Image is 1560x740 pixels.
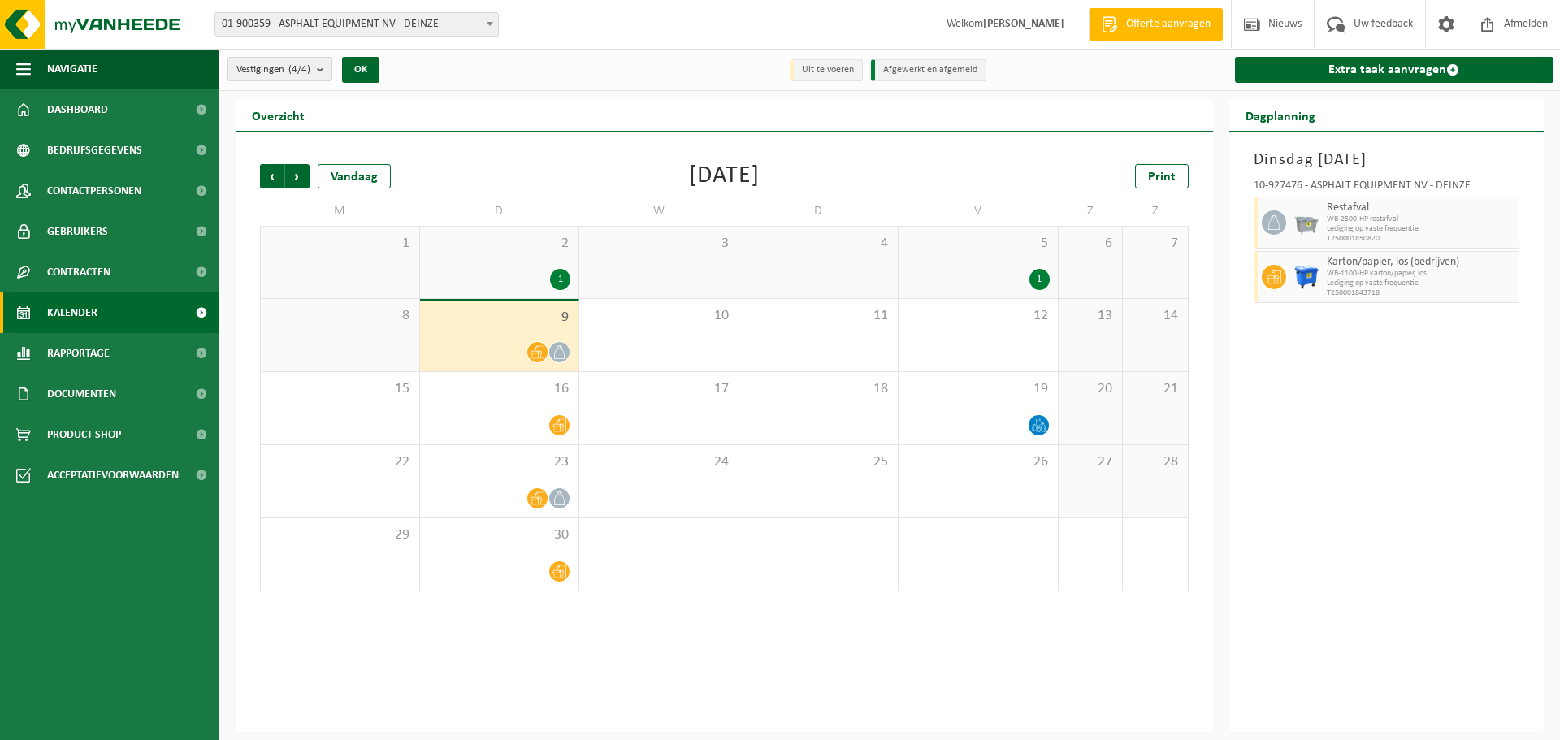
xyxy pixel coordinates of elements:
[215,13,498,36] span: 01-900359 - ASPHALT EQUIPMENT NV - DEINZE
[342,57,379,83] button: OK
[1067,380,1115,398] span: 20
[983,18,1064,30] strong: [PERSON_NAME]
[1123,197,1188,226] td: Z
[1067,235,1115,253] span: 6
[587,307,730,325] span: 10
[47,211,108,252] span: Gebruikers
[871,59,986,81] li: Afgewerkt en afgemeld
[47,171,141,211] span: Contactpersonen
[747,235,890,253] span: 4
[1122,16,1215,32] span: Offerte aanvragen
[236,58,310,82] span: Vestigingen
[47,89,108,130] span: Dashboard
[747,380,890,398] span: 18
[428,526,571,544] span: 30
[269,453,411,471] span: 22
[1327,224,1515,234] span: Lediging op vaste frequentie
[1131,307,1179,325] span: 14
[1067,453,1115,471] span: 27
[47,374,116,414] span: Documenten
[1059,197,1124,226] td: Z
[285,164,310,188] span: Volgende
[1327,279,1515,288] span: Lediging op vaste frequentie
[790,59,863,81] li: Uit te voeren
[260,164,284,188] span: Vorige
[47,292,97,333] span: Kalender
[1135,164,1189,188] a: Print
[47,252,110,292] span: Contracten
[227,57,332,81] button: Vestigingen(4/4)
[318,164,391,188] div: Vandaag
[587,453,730,471] span: 24
[550,269,570,290] div: 1
[1327,256,1515,269] span: Karton/papier, los (bedrijven)
[689,164,760,188] div: [DATE]
[1148,171,1176,184] span: Print
[1089,8,1223,41] a: Offerte aanvragen
[907,453,1050,471] span: 26
[907,235,1050,253] span: 5
[1131,453,1179,471] span: 28
[47,333,110,374] span: Rapportage
[907,307,1050,325] span: 12
[1327,214,1515,224] span: WB-2500-HP restafval
[1131,380,1179,398] span: 21
[428,380,571,398] span: 16
[587,235,730,253] span: 3
[1029,269,1050,290] div: 1
[288,64,310,75] count: (4/4)
[1327,234,1515,244] span: T250001850820
[47,455,179,495] span: Acceptatievoorwaarden
[269,307,411,325] span: 8
[269,526,411,544] span: 29
[579,197,739,226] td: W
[47,49,97,89] span: Navigatie
[1327,269,1515,279] span: WB-1100-HP karton/papier, los
[899,197,1059,226] td: V
[747,307,890,325] span: 11
[47,130,142,171] span: Bedrijfsgegevens
[214,12,499,37] span: 01-900359 - ASPHALT EQUIPMENT NV - DEINZE
[260,197,420,226] td: M
[236,99,321,131] h2: Overzicht
[1235,57,1554,83] a: Extra taak aanvragen
[739,197,899,226] td: D
[1327,201,1515,214] span: Restafval
[420,197,580,226] td: D
[428,453,571,471] span: 23
[907,380,1050,398] span: 19
[47,414,121,455] span: Product Shop
[269,235,411,253] span: 1
[1294,210,1319,235] img: WB-2500-GAL-GY-01
[1067,307,1115,325] span: 13
[269,380,411,398] span: 15
[428,235,571,253] span: 2
[1254,180,1520,197] div: 10-927476 - ASPHALT EQUIPMENT NV - DEINZE
[1229,99,1332,131] h2: Dagplanning
[1294,265,1319,289] img: WB-1100-HPE-BE-01
[747,453,890,471] span: 25
[1327,288,1515,298] span: T250001843718
[428,309,571,327] span: 9
[1131,235,1179,253] span: 7
[587,380,730,398] span: 17
[1254,148,1520,172] h3: Dinsdag [DATE]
